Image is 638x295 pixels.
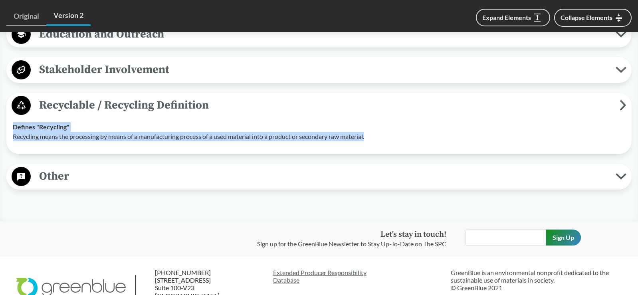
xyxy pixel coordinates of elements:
span: Other [31,167,616,185]
a: Version 2 [46,6,91,26]
button: Stakeholder Involvement [9,60,629,80]
button: Collapse Elements [554,9,632,27]
span: Stakeholder Involvement [31,61,616,79]
strong: Let's stay in touch! [380,230,446,240]
p: Sign up for the GreenBlue Newsletter to Stay Up-To-Date on The SPC [257,239,446,249]
span: Education and Outreach [31,25,616,43]
button: Recyclable / Recycling Definition [9,95,629,116]
button: Expand Elements [476,9,550,26]
a: Original [6,7,46,26]
input: Sign Up [546,230,581,246]
p: GreenBlue is an environmental nonprofit dedicated to the sustainable use of materials in society.... [451,269,622,292]
a: Extended Producer ResponsibilityDatabase [273,269,444,284]
p: Recycling means the processing by means of a manufacturing process of a used material into a prod... [13,132,625,141]
button: Education and Outreach [9,24,629,45]
span: Recyclable / Recycling Definition [31,96,620,114]
button: Other [9,166,629,187]
strong: Defines "Recycling" [13,123,69,131]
